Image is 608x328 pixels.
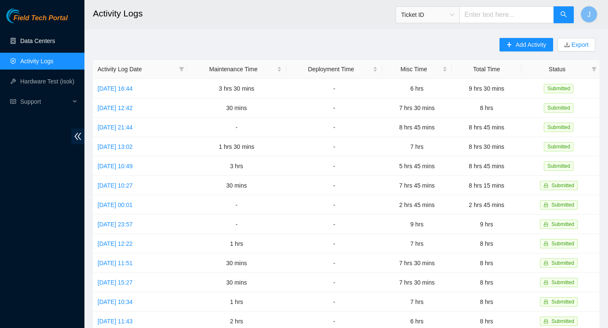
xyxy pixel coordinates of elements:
[179,67,184,72] span: filter
[187,156,286,176] td: 3 hrs
[187,118,286,137] td: -
[286,253,382,273] td: -
[544,123,573,132] span: Submitted
[581,6,597,23] button: J
[543,319,548,324] span: lock
[543,280,548,285] span: lock
[71,129,84,144] span: double-left
[187,234,286,253] td: 1 hrs
[286,137,382,156] td: -
[286,273,382,292] td: -
[98,298,133,305] a: [DATE] 10:34
[10,99,16,105] span: read
[14,14,68,22] span: Field Tech Portal
[551,202,574,208] span: Submitted
[286,292,382,312] td: -
[543,261,548,266] span: lock
[98,202,133,208] a: [DATE] 00:01
[382,176,452,195] td: 7 hrs 45 mins
[187,195,286,215] td: -
[286,79,382,98] td: -
[98,279,133,286] a: [DATE] 15:27
[452,156,521,176] td: 8 hrs 45 mins
[452,215,521,234] td: 9 hrs
[554,6,574,23] button: search
[187,215,286,234] td: -
[452,292,521,312] td: 8 hrs
[98,85,133,92] a: [DATE] 16:44
[382,273,452,292] td: 7 hrs 30 mins
[98,143,133,150] a: [DATE] 13:02
[543,202,548,207] span: lock
[544,103,573,113] span: Submitted
[382,79,452,98] td: 6 hrs
[20,58,54,65] a: Activity Logs
[382,215,452,234] td: 9 hrs
[560,11,567,19] span: search
[187,137,286,156] td: 1 hrs 30 mins
[551,221,574,227] span: Submitted
[187,292,286,312] td: 1 hrs
[452,176,521,195] td: 8 hrs 15 mins
[452,273,521,292] td: 8 hrs
[551,260,574,266] span: Submitted
[98,105,133,111] a: [DATE] 12:42
[543,183,548,188] span: lock
[382,195,452,215] td: 2 hrs 45 mins
[544,142,573,151] span: Submitted
[452,195,521,215] td: 2 hrs 45 mins
[6,15,68,26] a: Akamai TechnologiesField Tech Portal
[544,161,573,171] span: Submitted
[20,38,55,44] a: Data Centers
[98,318,133,325] a: [DATE] 11:43
[551,241,574,247] span: Submitted
[452,137,521,156] td: 8 hrs 30 mins
[6,8,43,23] img: Akamai Technologies
[564,42,570,48] span: download
[286,156,382,176] td: -
[551,280,574,285] span: Submitted
[98,260,133,266] a: [DATE] 11:51
[452,79,521,98] td: 9 hrs 30 mins
[557,38,595,51] button: downloadExport
[401,8,454,21] span: Ticket ID
[187,79,286,98] td: 3 hrs 30 mins
[452,98,521,118] td: 8 hrs
[570,41,589,48] a: Export
[187,253,286,273] td: 30 mins
[98,221,133,228] a: [DATE] 23:57
[382,118,452,137] td: 8 hrs 45 mins
[286,195,382,215] td: -
[382,98,452,118] td: 7 hrs 30 mins
[506,42,512,48] span: plus
[452,118,521,137] td: 8 hrs 45 mins
[286,98,382,118] td: -
[187,176,286,195] td: 30 mins
[516,40,546,49] span: Add Activity
[98,240,133,247] a: [DATE] 12:22
[590,63,598,75] span: filter
[187,98,286,118] td: 30 mins
[382,137,452,156] td: 7 hrs
[382,156,452,176] td: 5 hrs 45 mins
[592,67,597,72] span: filter
[452,60,521,79] th: Total Time
[98,163,133,169] a: [DATE] 10:49
[587,9,591,20] span: J
[543,222,548,227] span: lock
[459,6,554,23] input: Enter text here...
[177,63,186,75] span: filter
[551,183,574,188] span: Submitted
[526,65,588,74] span: Status
[382,292,452,312] td: 7 hrs
[286,118,382,137] td: -
[551,318,574,324] span: Submitted
[20,78,74,85] a: Hardware Test (isok)
[187,273,286,292] td: 30 mins
[551,299,574,305] span: Submitted
[543,241,548,246] span: lock
[286,215,382,234] td: -
[286,234,382,253] td: -
[20,93,70,110] span: Support
[98,124,133,131] a: [DATE] 21:44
